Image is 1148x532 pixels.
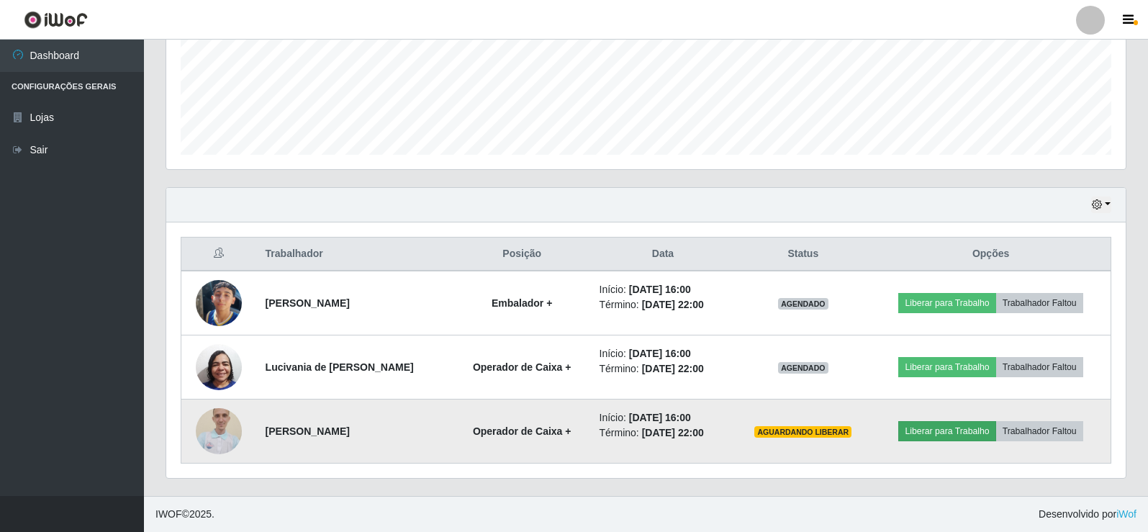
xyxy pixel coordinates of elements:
strong: [PERSON_NAME] [266,425,350,437]
strong: [PERSON_NAME] [266,297,350,309]
span: AGENDADO [778,362,828,374]
th: Data [591,238,736,271]
li: Término: [600,361,727,377]
span: Desenvolvido por [1039,507,1136,522]
time: [DATE] 22:00 [642,427,704,438]
time: [DATE] 16:00 [629,412,691,423]
span: AGUARDANDO LIBERAR [754,426,851,438]
img: 1672088363054.jpeg [196,400,242,462]
strong: Operador de Caixa + [473,361,571,373]
th: Status [735,238,871,271]
li: Início: [600,282,727,297]
a: iWof [1116,508,1136,520]
button: Trabalhador Faltou [996,357,1083,377]
time: [DATE] 16:00 [629,348,691,359]
button: Liberar para Trabalho [898,293,995,313]
li: Início: [600,410,727,425]
strong: Lucivania de [PERSON_NAME] [266,361,414,373]
button: Liberar para Trabalho [898,421,995,441]
li: Início: [600,346,727,361]
img: CoreUI Logo [24,11,88,29]
span: IWOF [155,508,182,520]
strong: Embalador + [492,297,552,309]
span: AGENDADO [778,298,828,310]
time: [DATE] 16:00 [629,284,691,295]
th: Posição [453,238,591,271]
strong: Operador de Caixa + [473,425,571,437]
li: Término: [600,425,727,441]
li: Término: [600,297,727,312]
th: Trabalhador [257,238,453,271]
button: Trabalhador Faltou [996,421,1083,441]
time: [DATE] 22:00 [642,363,704,374]
img: 1756230047876.jpeg [196,262,242,344]
img: 1624326628117.jpeg [196,336,242,397]
th: Opções [871,238,1111,271]
button: Liberar para Trabalho [898,357,995,377]
button: Trabalhador Faltou [996,293,1083,313]
span: © 2025 . [155,507,214,522]
time: [DATE] 22:00 [642,299,704,310]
